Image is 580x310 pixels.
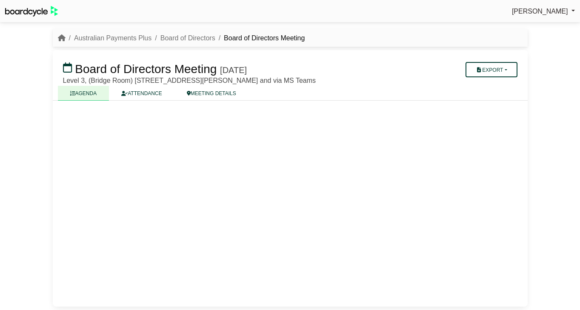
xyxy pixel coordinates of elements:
[160,34,215,42] a: Board of Directors
[58,86,109,101] a: AGENDA
[174,86,249,101] a: MEETING DETAILS
[466,62,517,77] button: Export
[5,6,58,17] img: BoardcycleBlackGreen-aaafeed430059cb809a45853b8cf6d952af9d84e6e89e1f1685b34bfd5cb7d64.svg
[109,86,174,101] a: ATTENDANCE
[512,8,568,15] span: [PERSON_NAME]
[215,33,305,44] li: Board of Directors Meeting
[75,62,217,76] span: Board of Directors Meeting
[220,65,247,75] div: [DATE]
[63,77,316,84] span: Level 3, (Bridge Room) [STREET_ADDRESS][PERSON_NAME] and via MS Teams
[74,34,151,42] a: Australian Payments Plus
[512,6,575,17] a: [PERSON_NAME]
[58,33,305,44] nav: breadcrumb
